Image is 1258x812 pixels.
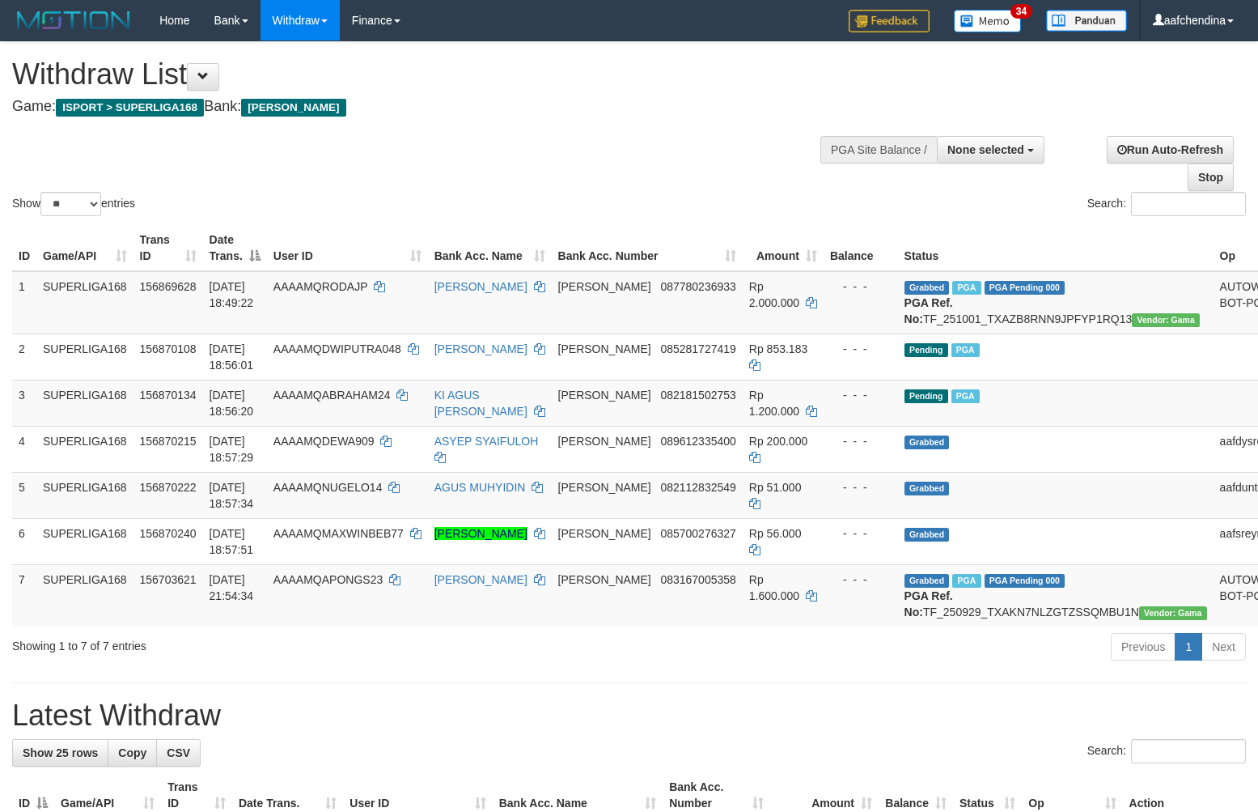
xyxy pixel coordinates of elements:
[140,481,197,494] span: 156870222
[434,573,527,586] a: [PERSON_NAME]
[210,389,254,418] span: [DATE] 18:56:20
[36,564,133,627] td: SUPERLIGA168
[904,343,948,357] span: Pending
[203,225,267,271] th: Date Trans.: activate to sort column descending
[12,192,135,216] label: Show entries
[118,746,146,759] span: Copy
[1046,10,1127,32] img: panduan.png
[12,472,36,518] td: 5
[241,99,345,117] span: [PERSON_NAME]
[273,280,367,293] span: AAAAMQRODAJP
[133,225,203,271] th: Trans ID: activate to sort column ascending
[749,435,807,448] span: Rp 200.000
[1139,606,1207,620] span: Vendor URL: https://trx31.1velocity.biz
[156,739,201,767] a: CSV
[830,479,892,495] div: - - -
[830,387,892,403] div: - - -
[40,192,101,216] select: Showentries
[749,342,807,355] span: Rp 853.183
[12,58,823,91] h1: Withdraw List
[904,574,950,588] span: Grabbed
[558,573,651,586] span: [PERSON_NAME]
[140,342,197,355] span: 156870108
[12,271,36,334] td: 1
[12,739,108,767] a: Show 25 rows
[660,573,735,586] span: Copy 083167005358 to clipboard
[434,389,527,418] a: KI AGUS [PERSON_NAME]
[904,281,950,295] span: Grabbed
[140,280,197,293] span: 156869628
[273,573,383,586] span: AAAAMQAPONGS23
[273,389,391,402] span: AAAAMQABRAHAM24
[904,389,948,403] span: Pending
[1131,192,1246,216] input: Search:
[273,435,375,448] span: AAAAMQDEWA909
[1131,739,1246,763] input: Search:
[558,435,651,448] span: [PERSON_NAME]
[12,8,135,32] img: MOTION_logo.png
[824,225,898,271] th: Balance
[12,380,36,426] td: 3
[849,10,930,32] img: Feedback.jpg
[1087,739,1246,763] label: Search:
[1188,164,1234,191] a: Stop
[108,739,157,767] a: Copy
[985,281,1065,295] span: PGA Pending
[1111,633,1175,661] a: Previous
[898,564,1214,627] td: TF_250929_TXAKN7NLZGTZSSQMBU1N
[1175,633,1202,661] a: 1
[12,426,36,472] td: 4
[830,341,892,357] div: - - -
[12,699,1246,732] h1: Latest Withdraw
[434,481,526,494] a: AGUS MUHYIDIN
[140,435,197,448] span: 156870215
[36,380,133,426] td: SUPERLIGA168
[36,518,133,564] td: SUPERLIGA168
[12,631,512,654] div: Showing 1 to 7 of 7 entries
[12,518,36,564] td: 6
[140,527,197,540] span: 156870240
[36,225,133,271] th: Game/API: activate to sort column ascending
[749,481,802,494] span: Rp 51.000
[951,343,980,357] span: Marked by aafheankoy
[558,527,651,540] span: [PERSON_NAME]
[749,527,802,540] span: Rp 56.000
[830,525,892,542] div: - - -
[273,342,401,355] span: AAAAMQDWIPUTRA048
[140,389,197,402] span: 156870134
[36,271,133,334] td: SUPERLIGA168
[985,574,1065,588] span: PGA Pending
[954,10,1022,32] img: Button%20Memo.svg
[952,281,981,295] span: Marked by aafheankoy
[434,527,527,540] a: [PERSON_NAME]
[558,389,651,402] span: [PERSON_NAME]
[904,589,953,619] b: PGA Ref. No:
[660,389,735,402] span: Copy 082181502753 to clipboard
[12,334,36,380] td: 2
[273,481,383,494] span: AAAAMQNUGELO14
[210,435,254,464] span: [DATE] 18:57:29
[210,280,254,309] span: [DATE] 18:49:22
[1010,4,1032,19] span: 34
[434,435,539,448] a: ASYEP SYAIFULOH
[56,99,204,117] span: ISPORT > SUPERLIGA168
[660,342,735,355] span: Copy 085281727419 to clipboard
[167,746,190,759] span: CSV
[904,482,950,495] span: Grabbed
[749,389,799,418] span: Rp 1.200.000
[947,143,1024,156] span: None selected
[558,280,651,293] span: [PERSON_NAME]
[552,225,743,271] th: Bank Acc. Number: activate to sort column ascending
[428,225,552,271] th: Bank Acc. Name: activate to sort column ascending
[830,278,892,295] div: - - -
[434,280,527,293] a: [PERSON_NAME]
[210,481,254,510] span: [DATE] 18:57:34
[210,527,254,556] span: [DATE] 18:57:51
[937,136,1044,164] button: None selected
[951,389,980,403] span: Marked by aafheankoy
[23,746,98,759] span: Show 25 rows
[12,564,36,627] td: 7
[1132,313,1200,327] span: Vendor URL: https://trx31.1velocity.biz
[273,527,404,540] span: AAAAMQMAXWINBEB77
[749,573,799,602] span: Rp 1.600.000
